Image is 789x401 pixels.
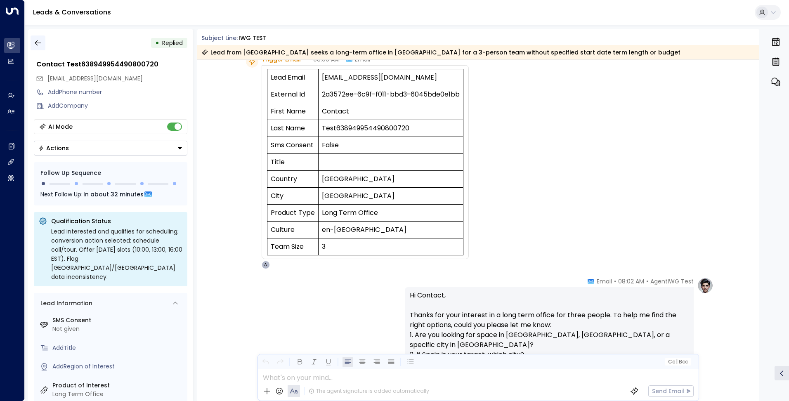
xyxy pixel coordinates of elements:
td: Team Size [267,238,318,255]
div: A [262,261,270,269]
button: Redo [275,357,285,367]
div: Follow Up Sequence [40,169,181,177]
div: Lead from [GEOGRAPHIC_DATA] seeks a long-term office in [GEOGRAPHIC_DATA] for a 3-person team wit... [201,48,680,57]
span: Email [597,277,612,285]
span: | [676,359,678,365]
button: Cc|Bcc [664,358,691,366]
span: Replied [162,39,183,47]
span: Subject Line: [201,34,238,42]
td: Title [267,154,318,171]
span: • [614,277,616,285]
label: Product of Interest [52,381,184,390]
td: [GEOGRAPHIC_DATA] [318,188,463,205]
span: 08:02 AM [618,277,644,285]
div: • [155,35,159,50]
div: AddPhone number [48,88,187,97]
td: First Name [267,103,318,120]
span: • [646,277,648,285]
td: [GEOGRAPHIC_DATA] [318,171,463,188]
div: Lead Information [38,299,92,308]
div: The agent signature is added automatically [309,387,429,395]
div: Button group with a nested menu [34,141,187,156]
span: [EMAIL_ADDRESS][DOMAIN_NAME] [47,74,143,83]
td: Last Name [267,120,318,137]
td: [EMAIL_ADDRESS][DOMAIN_NAME] [318,69,463,86]
span: In about 32 minutes [83,190,144,199]
td: 2a3572ee-6c9f-f011-bbd3-6045bde0e1bb [318,86,463,103]
td: 3 [318,238,463,255]
img: profile-logo.png [697,277,713,294]
div: AddRegion of Interest [52,362,184,371]
div: Lead interested and qualifies for scheduling; conversion action selected: schedule call/tour. Off... [51,227,182,281]
div: IWG TEST [239,34,266,42]
div: AddTitle [52,344,184,352]
button: Actions [34,141,187,156]
div: Actions [38,144,69,152]
div: Next Follow Up: [40,190,181,199]
div: Not given [52,325,184,333]
div: Contact Test638949954490800720 [36,59,187,69]
div: AI Mode [48,123,73,131]
span: AgentIWG Test [650,277,694,285]
td: Long Term Office [318,205,463,222]
td: City [267,188,318,205]
td: Test638949954490800720 [318,120,463,137]
td: Lead Email [267,69,318,86]
label: SMS Consent [52,316,184,325]
span: Contact.Test638949954490800720@mailinator.com [47,74,143,83]
td: Contact [318,103,463,120]
div: AddCompany [48,101,187,110]
td: Culture [267,222,318,238]
td: External Id [267,86,318,103]
p: Qualification Status [51,217,182,225]
td: Sms Consent [267,137,318,154]
span: Cc Bcc [668,359,687,365]
div: Long Term Office [52,390,184,399]
td: Product Type [267,205,318,222]
a: Leads & Conversations [33,7,111,17]
td: False [318,137,463,154]
td: en-[GEOGRAPHIC_DATA] [318,222,463,238]
button: Undo [260,357,271,367]
td: Country [267,171,318,188]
